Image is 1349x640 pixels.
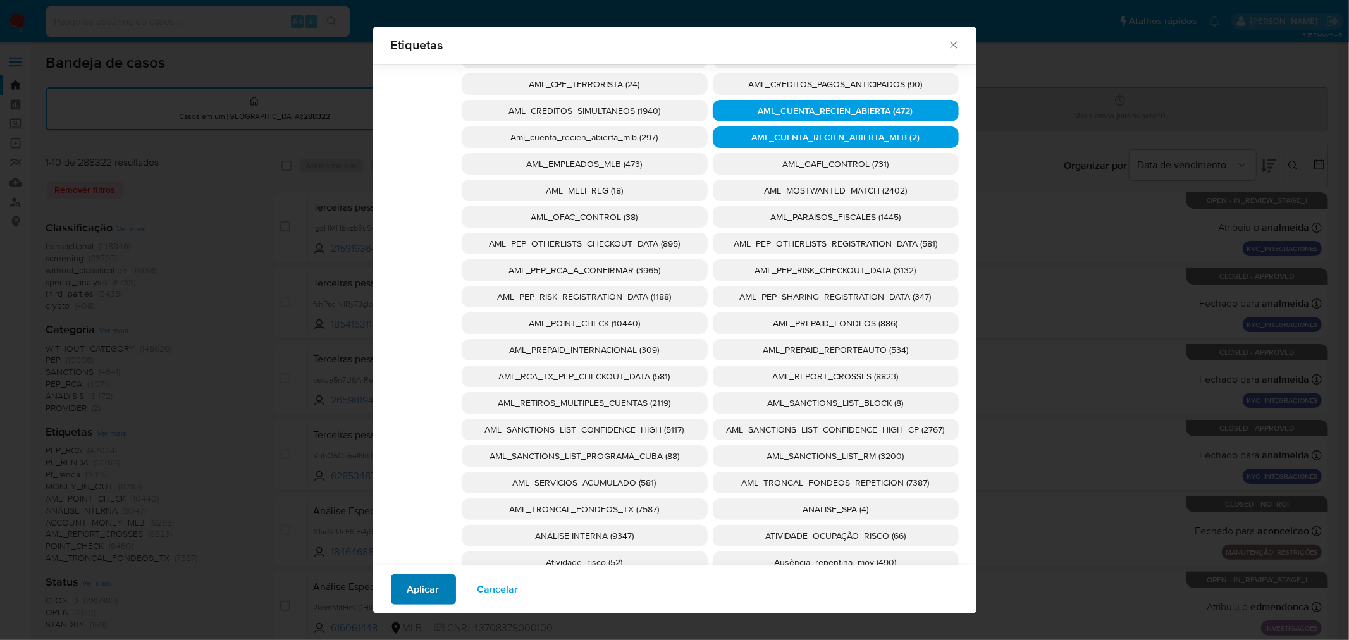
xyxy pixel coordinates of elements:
span: AML_POINT_CHECK (10440) [529,317,640,329]
div: AML_PEP_SHARING_REGISTRATION_DATA (347) [713,286,959,307]
span: AML_PEP_OTHERLISTS_REGISTRATION_DATA (581) [734,237,937,250]
button: Fechar [947,39,959,50]
span: AML_PEP_SHARING_REGISTRATION_DATA (347) [740,290,932,303]
span: AML_SANCTIONS_LIST_CONFIDENCE_HIGH (5117) [485,423,684,436]
span: AML_CUENTA_RECIEN_ABIERTA (472) [758,104,913,117]
div: AML_PEP_RISK_CHECKOUT_DATA (3132) [713,259,959,281]
div: AML_PEP_RCA_A_CONFIRMAR (3965) [462,259,708,281]
div: ATIVIDADE_OCUPAÇÃO_RISCO (66) [713,525,959,546]
div: AML_GAFI_CONTROL (731) [713,153,959,175]
div: AML_TRONCAL_FONDEOS_REPETICION (7387) [713,472,959,493]
div: AML_PARAISOS_FISCALES (1445) [713,206,959,228]
span: AML_RCA_TX_PEP_CHECKOUT_DATA (581) [499,370,670,383]
div: Aml_cuenta_recien_abierta_mlb (297) [462,126,708,148]
span: AML_OFAC_CONTROL (38) [531,211,638,223]
div: AML_EMPLEADOS_MLB (473) [462,153,708,175]
span: AML_SERVICIOS_ACUMULADO (581) [513,476,656,489]
span: AML_PARAISOS_FISCALES (1445) [770,211,901,223]
span: AML_TRONCAL_FONDEOS_REPETICION (7387) [742,476,930,489]
span: AML_CREDITOS_SIMULTANEOS (1940) [508,104,660,117]
div: AML_PREPAID_REPORTEAUTO (534) [713,339,959,360]
span: Ausência_repentina_mov (490) [775,556,897,569]
div: AML_SANCTIONS_LIST_CONFIDENCE_HIGH (5117) [462,419,708,440]
div: AML_CREDITOS_PAGOS_ANTICIPADOS (90) [713,73,959,95]
div: AML_POINT_CHECK (10440) [462,312,708,334]
span: AML_PREPAID_INTERNACIONAL (309) [510,343,660,356]
button: Cancelar [461,574,535,605]
div: AML_PREPAID_FONDEOS (886) [713,312,959,334]
div: AML_CUENTA_RECIEN_ABIERTA (472) [713,100,959,121]
span: Aml_cuenta_recien_abierta_mlb (297) [511,131,658,144]
span: AML_PEP_OTHERLISTS_CHECKOUT_DATA (895) [489,237,680,250]
span: AML_CREDITOS_PAGOS_ANTICIPADOS (90) [749,78,923,90]
span: Aplicar [407,575,440,603]
div: AML_RCA_TX_PEP_CHECKOUT_DATA (581) [462,366,708,387]
span: AML_GAFI_CONTROL (731) [782,157,889,170]
span: AML_PEP_RCA_A_CONFIRMAR (3965) [508,264,660,276]
span: AML_EMPLEADOS_MLB (473) [527,157,643,170]
span: AML_RETIROS_MULTIPLES_CUENTAS (2119) [498,397,671,409]
div: AML_PREPAID_INTERNACIONAL (309) [462,339,708,360]
span: Atividade_risco (52) [546,556,623,569]
div: AML_SANCTIONS_LIST_BLOCK (8) [713,392,959,414]
div: AML_SANCTIONS_LIST_PROGRAMA_CUBA (88) [462,445,708,467]
span: AML_SANCTIONS_LIST_CONFIDENCE_HIGH_CP (2767) [727,423,945,436]
div: AML_SANCTIONS_LIST_RM (3200) [713,445,959,467]
div: AML_SERVICIOS_ACUMULADO (581) [462,472,708,493]
div: AML_PEP_OTHERLISTS_REGISTRATION_DATA (581) [713,233,959,254]
div: AML_TRONCAL_FONDEOS_TX (7587) [462,498,708,520]
span: AML_SANCTIONS_LIST_BLOCK (8) [768,397,904,409]
div: AML_CREDITOS_SIMULTANEOS (1940) [462,100,708,121]
div: AML_CUENTA_RECIEN_ABIERTA_MLB (2) [713,126,959,148]
div: Atividade_risco (52) [462,551,708,573]
div: AML_PEP_RISK_REGISTRATION_DATA (1188) [462,286,708,307]
div: Ausência_repentina_mov (490) [713,551,959,573]
span: ANÁLISE INTERNA (9347) [535,529,634,542]
span: AML_CPF_TERRORISTA (24) [529,78,640,90]
div: AML_RETIROS_MULTIPLES_CUENTAS (2119) [462,392,708,414]
span: AML_MELI_REG (18) [546,184,623,197]
div: AML_SANCTIONS_LIST_CONFIDENCE_HIGH_CP (2767) [713,419,959,440]
div: AML_CPF_TERRORISTA (24) [462,73,708,95]
div: AML_OFAC_CONTROL (38) [462,206,708,228]
div: AML_PEP_OTHERLISTS_CHECKOUT_DATA (895) [462,233,708,254]
span: Cancelar [477,575,519,603]
div: AML_MELI_REG (18) [462,180,708,201]
span: AML_SANCTIONS_LIST_RM (3200) [767,450,904,462]
div: AML_MOSTWANTED_MATCH (2402) [713,180,959,201]
span: ANALISE_SPA (4) [803,503,868,515]
span: AML_PREPAID_FONDEOS (886) [773,317,898,329]
span: AML_MOSTWANTED_MATCH (2402) [764,184,907,197]
span: AML_SANCTIONS_LIST_PROGRAMA_CUBA (88) [490,450,679,462]
div: ANALISE_SPA (4) [713,498,959,520]
span: AML_CUENTA_RECIEN_ABIERTA_MLB (2) [751,131,920,144]
span: AML_TRONCAL_FONDEOS_TX (7587) [510,503,660,515]
span: ATIVIDADE_OCUPAÇÃO_RISCO (66) [765,529,906,542]
span: AML_PREPAID_REPORTEAUTO (534) [763,343,908,356]
span: AML_REPORT_CROSSES (8823) [773,370,899,383]
span: Etiquetas [391,39,948,51]
button: Aplicar [391,574,456,605]
div: AML_REPORT_CROSSES (8823) [713,366,959,387]
span: AML_PEP_RISK_REGISTRATION_DATA (1188) [498,290,672,303]
span: AML_PEP_RISK_CHECKOUT_DATA (3132) [755,264,916,276]
div: ANÁLISE INTERNA (9347) [462,525,708,546]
